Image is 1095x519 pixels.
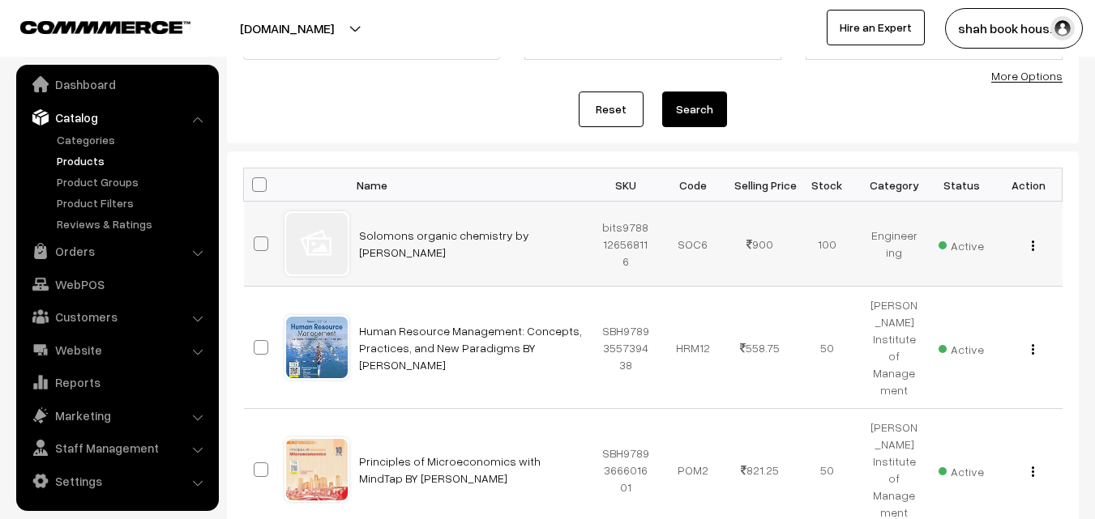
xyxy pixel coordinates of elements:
td: 900 [726,202,793,287]
a: Settings [20,466,213,496]
a: Categories [53,131,213,148]
button: Search [662,91,727,127]
img: user [1050,16,1075,40]
a: WebPOS [20,270,213,299]
td: Engineering [861,202,928,287]
th: Status [928,168,995,202]
span: Active [939,337,984,358]
th: SKU [592,168,660,202]
a: Orders [20,236,213,266]
img: COMMMERCE [20,21,190,33]
a: Marketing [20,401,213,430]
a: Dashboard [20,70,213,99]
td: 50 [793,287,861,409]
a: Product Groups [53,173,213,190]
a: Reset [579,91,644,127]
img: Menu [1032,466,1034,477]
a: Hire an Expert [827,10,925,45]
a: Principles of Microeconomics with MindTap BY [PERSON_NAME] [359,454,541,485]
td: SBH9789355739438 [592,287,660,409]
a: COMMMERCE [20,16,162,36]
th: Category [861,168,928,202]
th: Code [659,168,726,202]
td: 558.75 [726,287,793,409]
a: Reports [20,368,213,397]
span: Active [939,459,984,480]
th: Stock [793,168,861,202]
a: Human Resource Management: Concepts, Practices, and New Paradigms BY [PERSON_NAME] [359,324,582,372]
a: More Options [991,69,1063,83]
img: Menu [1032,344,1034,355]
td: HRM12 [659,287,726,409]
td: bits9788126568116 [592,202,660,287]
a: Staff Management [20,433,213,462]
td: 100 [793,202,861,287]
a: Product Filters [53,194,213,211]
a: Solomons organic chemistry by [PERSON_NAME] [359,228,529,259]
a: Products [53,152,213,169]
a: Customers [20,302,213,331]
th: Action [995,168,1063,202]
a: Catalog [20,103,213,132]
th: Selling Price [726,168,793,202]
span: Active [939,233,984,254]
button: [DOMAIN_NAME] [183,8,391,49]
th: Name [349,168,592,202]
a: Reviews & Ratings [53,215,213,232]
img: Menu [1032,240,1034,251]
td: SOC6 [659,202,726,287]
button: shah book hous… [945,8,1083,49]
td: [PERSON_NAME] Institute of Management [861,287,928,409]
a: Website [20,335,213,364]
